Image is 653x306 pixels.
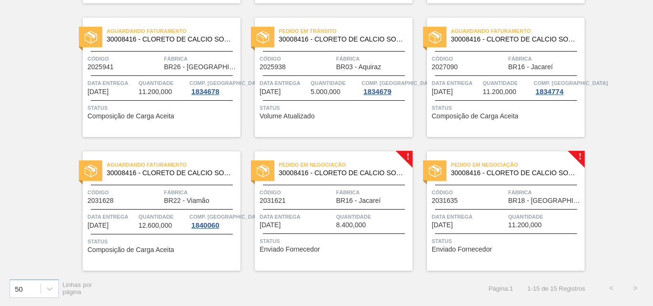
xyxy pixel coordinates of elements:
[489,285,513,292] span: Página : 1
[164,54,238,63] span: Fábrica
[87,197,114,204] span: 2031628
[336,188,410,197] span: Fábrica
[527,285,585,292] span: 1 - 15 de 15 Registros
[260,78,308,88] span: Data entrega
[85,165,97,177] img: status
[279,169,405,177] span: 30008416 - CLORETO DE CALCIO SOLUCAO 40%
[164,197,209,204] span: BR22 - Viamão
[623,276,647,300] button: >
[508,197,582,204] span: BR18 - Pernambuco
[413,18,585,137] a: statusAguardando Faturamento30008416 - CLORETO DE CALCIO SOLUCAO 40%Código2027090FábricaBR16 - Ja...
[87,54,162,63] span: Código
[15,285,23,293] div: 50
[432,113,518,120] span: Composição de Carga Aceita
[68,18,240,137] a: statusAguardando Faturamento30008416 - CLORETO DE CALCIO SOLUCAO 40%Código2025941FábricaBR26 - [G...
[164,188,238,197] span: Fábrica
[432,197,458,204] span: 2031635
[139,222,172,229] span: 12.600,000
[336,197,381,204] span: BR16 - Jacareí
[432,103,582,113] span: Status
[432,63,458,71] span: 2027090
[189,78,263,88] span: Comp. Carga
[508,222,542,229] span: 11.200,000
[483,88,516,95] span: 11.200,000
[107,160,240,169] span: Aguardando Faturamento
[87,103,238,113] span: Status
[451,36,577,43] span: 30008416 - CLORETO DE CALCIO SOLUCAO 40%
[533,78,608,88] span: Comp. Carga
[508,188,582,197] span: Fábrica
[336,54,410,63] span: Fábrica
[336,212,410,222] span: Quantidade
[260,113,315,120] span: Volume Atualizado
[432,54,506,63] span: Código
[429,165,441,177] img: status
[189,212,238,229] a: Comp. [GEOGRAPHIC_DATA]1840060
[260,197,286,204] span: 2031621
[432,188,506,197] span: Código
[87,88,109,95] span: 25/09/2025
[164,63,238,71] span: BR26 - Uberlândia
[361,78,410,95] a: Comp. [GEOGRAPHIC_DATA]1834679
[87,113,174,120] span: Composição de Carga Aceita
[260,63,286,71] span: 2025938
[336,222,366,229] span: 8.400,000
[107,26,240,36] span: Aguardando Faturamento
[68,151,240,271] a: statusAguardando Faturamento30008416 - CLORETO DE CALCIO SOLUCAO 40%Código2031628FábricaBR22 - Vi...
[257,31,269,43] img: status
[139,212,187,222] span: Quantidade
[240,18,413,137] a: statusPedido em Trânsito30008416 - CLORETO DE CALCIO SOLUCAO 40%Código2025938FábricaBR03 - Aquira...
[189,222,221,229] div: 1840060
[361,78,435,88] span: Comp. Carga
[260,236,410,246] span: Status
[279,160,413,169] span: Pedido em Negociação
[63,281,92,295] span: Linhas por página
[87,78,136,88] span: Data entrega
[240,151,413,271] a: !statusPedido em Negociação30008416 - CLORETO DE CALCIO SOLUCAO 40%Código2031621FábricaBR16 - Jac...
[508,212,582,222] span: Quantidade
[508,63,553,71] span: BR16 - Jacareí
[87,212,136,222] span: Data entrega
[87,63,114,71] span: 2025941
[260,88,281,95] span: 26/09/2025
[432,222,453,229] span: 05/10/2025
[413,151,585,271] a: !statusPedido em Negociação30008416 - CLORETO DE CALCIO SOLUCAO 40%Código2031635FábricaBR18 - [GE...
[432,236,582,246] span: Status
[139,88,172,95] span: 11.200,000
[107,36,233,43] span: 30008416 - CLORETO DE CALCIO SOLUCAO 40%
[260,54,334,63] span: Código
[260,246,320,253] span: Enviado Fornecedor
[483,78,532,88] span: Quantidade
[429,31,441,43] img: status
[85,31,97,43] img: status
[257,165,269,177] img: status
[189,88,221,95] div: 1834678
[87,237,238,246] span: Status
[533,78,582,95] a: Comp. [GEOGRAPHIC_DATA]1834774
[361,88,393,95] div: 1834679
[279,36,405,43] span: 30008416 - CLORETO DE CALCIO SOLUCAO 40%
[451,160,585,169] span: Pedido em Negociação
[87,188,162,197] span: Código
[451,26,585,36] span: Aguardando Faturamento
[260,103,410,113] span: Status
[139,78,187,88] span: Quantidade
[336,63,381,71] span: BR03 - Aquiraz
[189,212,263,222] span: Comp. Carga
[260,222,281,229] span: 02/10/2025
[189,78,238,95] a: Comp. [GEOGRAPHIC_DATA]1834678
[311,88,340,95] span: 5.000,000
[87,246,174,253] span: Composição de Carga Aceita
[432,246,492,253] span: Enviado Fornecedor
[260,188,334,197] span: Código
[432,78,480,88] span: Data entrega
[260,212,334,222] span: Data entrega
[451,169,577,177] span: 30008416 - CLORETO DE CALCIO SOLUCAO 40%
[87,222,109,229] span: 28/09/2025
[311,78,359,88] span: Quantidade
[432,212,506,222] span: Data entrega
[432,88,453,95] span: 26/09/2025
[508,54,582,63] span: Fábrica
[533,88,565,95] div: 1834774
[599,276,623,300] button: <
